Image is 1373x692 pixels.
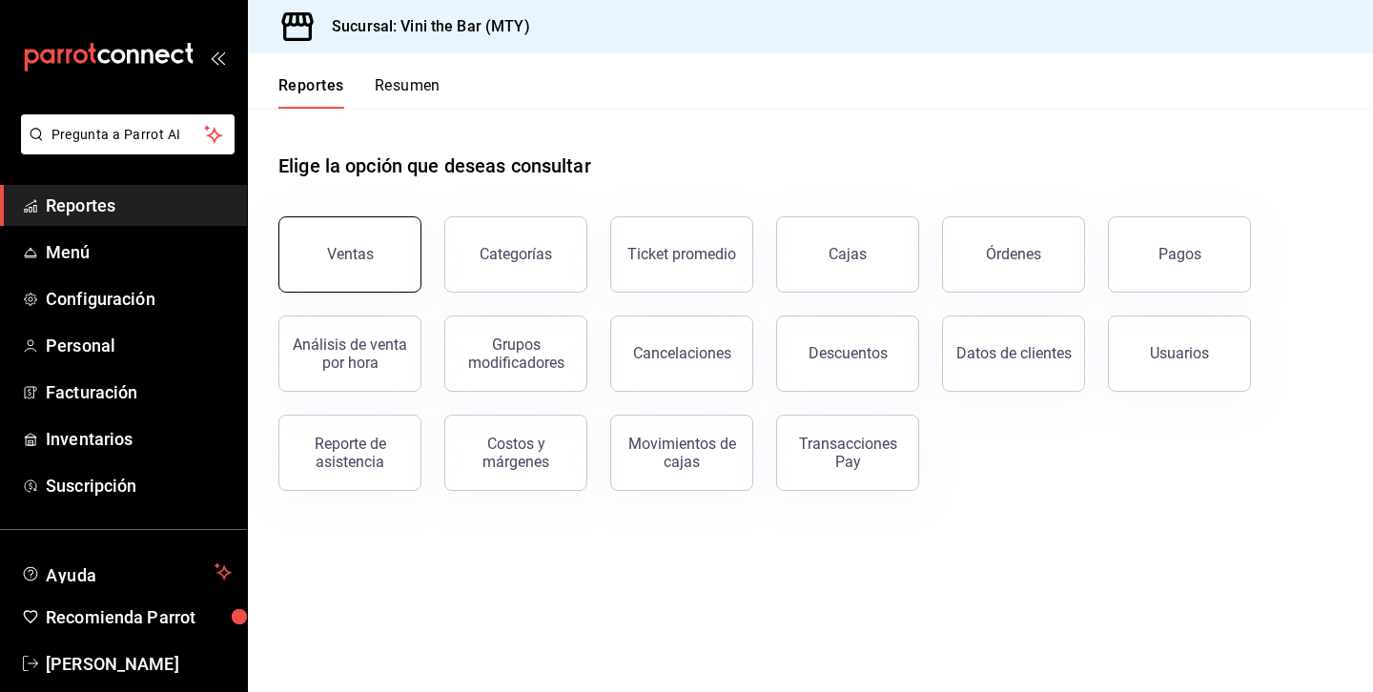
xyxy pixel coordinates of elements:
a: Cajas [776,216,919,293]
a: Pregunta a Parrot AI [13,138,235,158]
div: Análisis de venta por hora [291,336,409,372]
button: Reportes [278,76,344,109]
button: Ventas [278,216,421,293]
span: Pregunta a Parrot AI [51,125,205,145]
span: Menú [46,239,232,265]
button: Datos de clientes [942,315,1085,392]
button: Cancelaciones [610,315,753,392]
div: Órdenes [986,245,1041,263]
h3: Sucursal: Vini the Bar (MTY) [317,15,530,38]
div: navigation tabs [278,76,441,109]
div: Ventas [327,245,374,263]
div: Costos y márgenes [457,435,575,471]
button: Transacciones Pay [776,415,919,491]
span: Recomienda Parrot [46,604,232,630]
span: Ayuda [46,560,207,583]
span: Reportes [46,193,232,218]
div: Reporte de asistencia [291,435,409,471]
button: Grupos modificadores [444,315,587,392]
span: Configuración [46,286,232,312]
button: Categorías [444,216,587,293]
div: Cajas [829,243,868,266]
div: Grupos modificadores [457,336,575,372]
button: Descuentos [776,315,919,392]
div: Pagos [1158,245,1201,263]
button: Reporte de asistencia [278,415,421,491]
button: Ticket promedio [610,216,753,293]
div: Movimientos de cajas [623,435,741,471]
span: [PERSON_NAME] [46,651,232,677]
button: Órdenes [942,216,1085,293]
div: Transacciones Pay [789,435,907,471]
button: Pagos [1108,216,1251,293]
span: Inventarios [46,426,232,452]
button: Usuarios [1108,315,1251,392]
div: Descuentos [809,344,888,362]
span: Suscripción [46,473,232,499]
div: Usuarios [1150,344,1209,362]
h1: Elige la opción que deseas consultar [278,152,591,180]
div: Categorías [480,245,552,263]
button: Resumen [375,76,441,109]
button: open_drawer_menu [210,50,225,65]
button: Costos y márgenes [444,415,587,491]
div: Cancelaciones [633,344,731,362]
span: Personal [46,333,232,358]
button: Análisis de venta por hora [278,315,421,392]
div: Datos de clientes [956,344,1072,362]
button: Pregunta a Parrot AI [21,114,235,154]
div: Ticket promedio [627,245,736,263]
button: Movimientos de cajas [610,415,753,491]
span: Facturación [46,379,232,405]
